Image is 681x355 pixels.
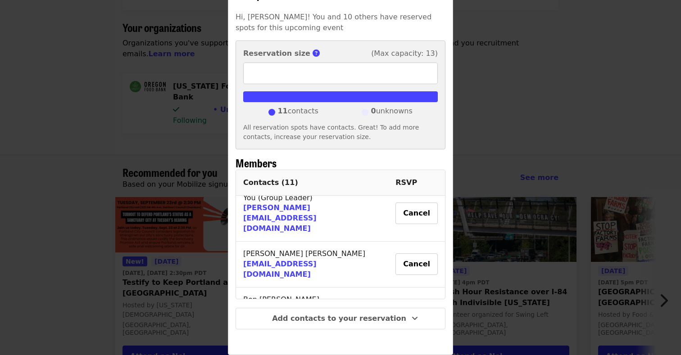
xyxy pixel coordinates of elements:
[313,49,325,58] span: This is the number of group members you reserved spots for.
[236,186,388,242] td: You (Group Leader)
[412,314,418,323] i: angle-down icon
[243,203,317,233] a: [PERSON_NAME][EMAIL_ADDRESS][DOMAIN_NAME]
[236,242,388,288] td: [PERSON_NAME] [PERSON_NAME]
[243,49,310,58] strong: Reservation size
[371,48,438,59] span: (Max capacity: 13)
[236,13,431,32] span: Hi, [PERSON_NAME]! You and 10 others have reserved spots for this upcoming event
[277,106,318,119] span: contacts
[371,107,376,115] strong: 0
[272,314,406,323] span: Add contacts to your reservation
[395,253,438,275] button: Cancel
[243,124,419,140] span: All reservation spots have contacts. Great! To add more contacts, increase your reservation size.
[313,49,320,58] i: circle-question icon
[243,260,317,279] a: [EMAIL_ADDRESS][DOMAIN_NAME]
[395,202,438,224] button: Cancel
[236,170,388,196] th: Contacts ( 11 )
[236,155,277,171] span: Members
[371,106,413,119] span: unknowns
[236,308,445,329] button: Add contacts to your reservation
[388,170,445,196] th: RSVP
[277,107,287,115] strong: 11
